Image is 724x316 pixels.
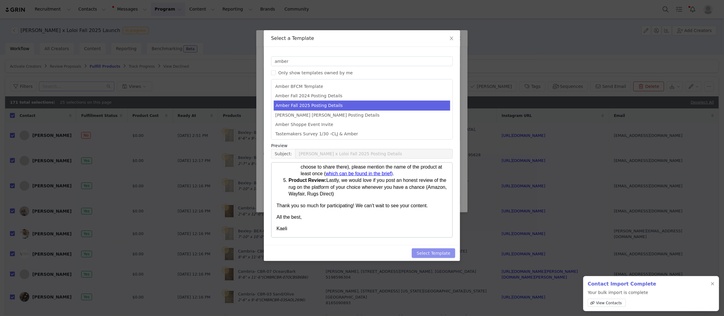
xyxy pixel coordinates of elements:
div: Select a Template [271,35,453,42]
p: Your bulk import is complete [588,289,656,309]
span: Subject: [271,149,295,159]
li: Lastly, we would love if you post an honest review of the rug on the platform of your choice when... [17,14,176,34]
p: Thank you so much for participating! We can't wait to see your content. [5,40,176,46]
i: icon: close [449,36,454,41]
a: View Contacts [588,299,626,307]
p: Kaeli [5,63,176,69]
li: Amber Fall 2024 Posting Details [274,91,450,101]
li: Amber Shoppe Event Invite [274,120,450,129]
button: Select Template [412,248,455,258]
li: Tastemakers Survey 1/30 -CLJ & Amber [274,129,450,139]
button: Close [443,30,460,47]
a: which can be found in the brief) [54,8,121,13]
span: Only show templates owned by me [276,70,355,75]
iframe: Rich Text Area [272,163,452,237]
li: Amber BFCM Template [274,82,450,91]
p: All the best, [5,51,176,58]
strong: Product Review: [17,15,55,20]
span: Preview [271,143,288,149]
body: Rich Text Area. Press ALT-0 for help. [5,5,191,11]
h2: Contact Import Complete [588,280,656,288]
li: Amber Fall 2025 Posting Details [274,101,450,111]
span: View Contacts [596,300,622,306]
li: [PERSON_NAME] [PERSON_NAME] Posting Details [274,111,450,120]
input: Search templates ... [271,56,453,66]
